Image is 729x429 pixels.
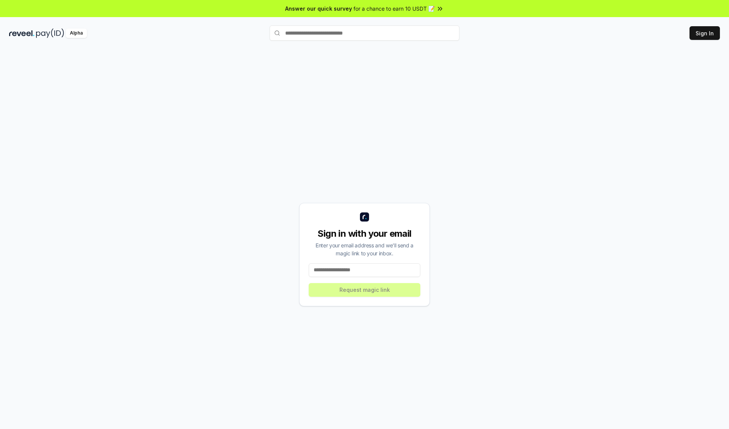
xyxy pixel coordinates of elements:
button: Sign In [690,26,720,40]
img: reveel_dark [9,28,35,38]
div: Sign in with your email [309,228,420,240]
img: pay_id [36,28,64,38]
img: logo_small [360,212,369,222]
span: Answer our quick survey [285,5,352,13]
span: for a chance to earn 10 USDT 📝 [353,5,435,13]
div: Enter your email address and we’ll send a magic link to your inbox. [309,241,420,257]
div: Alpha [66,28,87,38]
